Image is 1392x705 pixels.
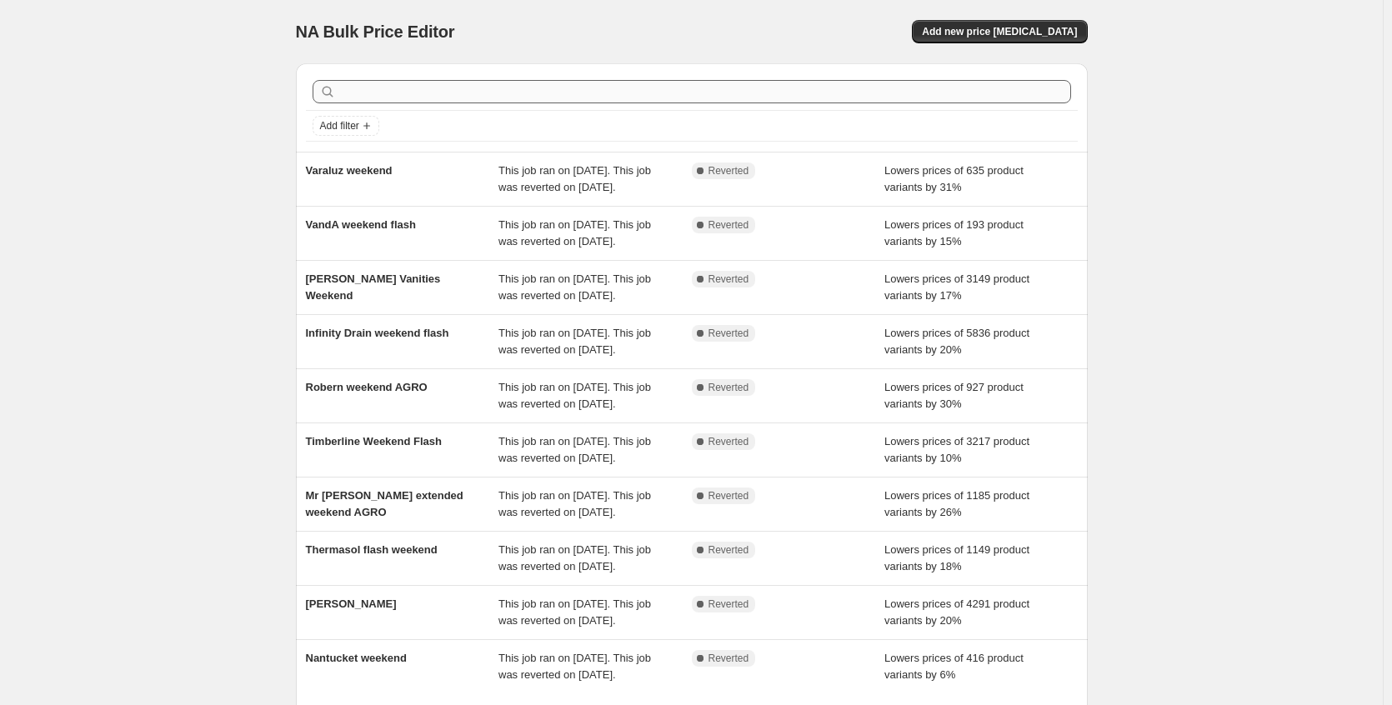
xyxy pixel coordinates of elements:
[306,218,416,231] span: VandA weekend flash
[709,543,749,557] span: Reverted
[884,489,1029,518] span: Lowers prices of 1185 product variants by 26%
[884,652,1024,681] span: Lowers prices of 416 product variants by 6%
[498,489,651,518] span: This job ran on [DATE]. This job was reverted on [DATE].
[884,272,1029,302] span: Lowers prices of 3149 product variants by 17%
[498,652,651,681] span: This job ran on [DATE]. This job was reverted on [DATE].
[709,652,749,665] span: Reverted
[306,327,449,339] span: Infinity Drain weekend flash
[498,164,651,193] span: This job ran on [DATE]. This job was reverted on [DATE].
[320,119,359,132] span: Add filter
[306,435,443,447] span: Timberline Weekend Flash
[498,435,651,464] span: This job ran on [DATE]. This job was reverted on [DATE].
[296,22,455,41] span: NA Bulk Price Editor
[709,164,749,177] span: Reverted
[884,435,1029,464] span: Lowers prices of 3217 product variants by 10%
[498,218,651,247] span: This job ran on [DATE]. This job was reverted on [DATE].
[709,327,749,340] span: Reverted
[884,543,1029,572] span: Lowers prices of 1149 product variants by 18%
[498,543,651,572] span: This job ran on [DATE]. This job was reverted on [DATE].
[498,327,651,356] span: This job ran on [DATE]. This job was reverted on [DATE].
[884,381,1024,410] span: Lowers prices of 927 product variants by 30%
[709,381,749,394] span: Reverted
[922,25,1077,38] span: Add new price [MEDICAL_DATA]
[709,272,749,286] span: Reverted
[884,327,1029,356] span: Lowers prices of 5836 product variants by 20%
[306,489,463,518] span: Mr [PERSON_NAME] extended weekend AGRO
[306,543,438,556] span: Thermasol flash weekend
[884,218,1024,247] span: Lowers prices of 193 product variants by 15%
[884,597,1029,627] span: Lowers prices of 4291 product variants by 20%
[912,20,1087,43] button: Add new price [MEDICAL_DATA]
[313,116,379,136] button: Add filter
[709,435,749,448] span: Reverted
[498,272,651,302] span: This job ran on [DATE]. This job was reverted on [DATE].
[884,164,1024,193] span: Lowers prices of 635 product variants by 31%
[306,652,407,664] span: Nantucket weekend
[306,164,393,177] span: Varaluz weekend
[709,597,749,611] span: Reverted
[498,597,651,627] span: This job ran on [DATE]. This job was reverted on [DATE].
[306,597,397,610] span: [PERSON_NAME]
[498,381,651,410] span: This job ran on [DATE]. This job was reverted on [DATE].
[709,489,749,502] span: Reverted
[709,218,749,232] span: Reverted
[306,272,441,302] span: [PERSON_NAME] Vanities Weekend
[306,381,428,393] span: Robern weekend AGRO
